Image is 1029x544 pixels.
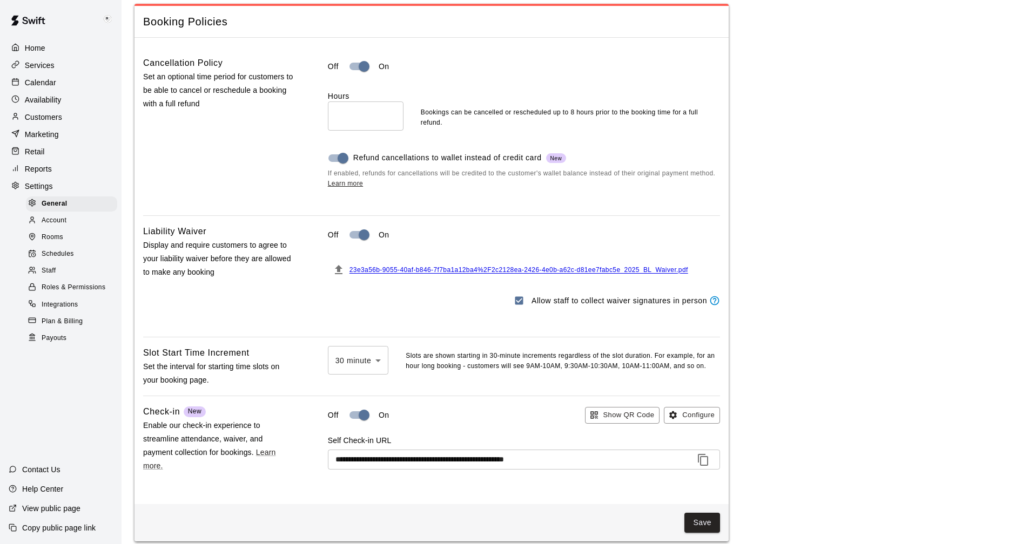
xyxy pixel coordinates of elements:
[42,333,66,344] span: Payouts
[9,161,113,177] a: Reports
[379,61,389,72] p: On
[26,213,117,228] div: Account
[22,484,63,494] p: Help Center
[26,313,122,330] a: Plan & Billing
[26,229,122,246] a: Rooms
[22,464,60,475] p: Contact Us
[22,522,96,533] p: Copy public page link
[694,451,712,469] button: Copy to clipboard
[143,346,250,360] h6: Slot Start Time Increment
[26,330,122,346] a: Payouts
[532,295,707,307] p: Allow staff to collect waiver signatures in person
[25,43,45,53] p: Home
[42,199,68,209] span: General
[143,225,206,239] h6: Liability Waiver
[143,419,293,473] p: Enable our check-in experience to streamline attendance, waiver, and payment collection for booki...
[26,263,122,280] a: Staff
[26,263,117,278] div: Staff
[349,267,688,274] a: 23e3a56b-9055-40af-b846-7f7ba1a12ba4%2F2c2128ea-2426-4e0b-a62c-d81ee7fabc5e_2025_BL_Waiver.pdf
[42,266,56,276] span: Staff
[328,229,339,241] p: Off
[143,405,180,419] h6: Check-in
[328,61,339,72] p: Off
[42,215,66,226] span: Account
[406,351,720,372] p: Slots are shown starting in 30-minute increments regardless of the slot duration. For example, fo...
[9,178,113,194] a: Settings
[9,57,113,73] a: Services
[684,513,720,533] button: Save
[42,300,78,310] span: Integrations
[188,407,201,415] span: New
[379,410,389,421] p: On
[353,152,566,164] span: Refund cancellations to wallet instead of credit card
[26,296,122,313] a: Integrations
[328,435,720,446] p: Self Check-in URL
[328,91,403,101] label: Hours
[328,180,363,187] a: Learn more
[26,247,117,262] div: Schedules
[26,230,117,245] div: Rooms
[26,246,122,263] a: Schedules
[26,314,117,329] div: Plan & Billing
[99,9,122,30] div: Keith Brooks
[143,15,720,29] span: Booking Policies
[26,196,117,212] div: General
[709,295,720,306] svg: Staff members will be able to display waivers to customers in person (via the calendar or custome...
[9,109,113,125] a: Customers
[328,410,339,421] p: Off
[25,60,55,71] p: Services
[25,181,53,192] p: Settings
[42,316,83,327] span: Plan & Billing
[42,282,105,293] span: Roles & Permissions
[9,92,113,108] a: Availability
[26,280,117,295] div: Roles & Permissions
[9,74,113,91] a: Calendar
[42,249,74,260] span: Schedules
[26,280,122,296] a: Roles & Permissions
[25,112,62,123] p: Customers
[664,407,720,424] button: Configure
[101,13,114,26] img: Keith Brooks
[25,146,45,157] p: Retail
[9,126,113,142] a: Marketing
[42,232,63,243] span: Rooms
[26,195,122,212] a: General
[328,346,389,375] div: 30 minute
[9,144,113,160] a: Retail
[379,229,389,241] p: On
[328,259,349,281] button: File must be a PDF with max upload size of 2MB
[25,77,56,88] p: Calendar
[25,94,62,105] p: Availability
[421,107,720,129] p: Bookings can be cancelled or rescheduled up to 8 hours prior to the booking time for a full refund.
[328,168,720,190] span: If enabled, refunds for cancellations will be credited to the customer's wallet balance instead o...
[25,129,59,140] p: Marketing
[143,239,293,280] p: Display and require customers to agree to your liability waiver before they are allowed to make a...
[143,360,293,387] p: Set the interval for starting time slots on your booking page.
[9,40,113,56] a: Home
[26,297,117,312] div: Integrations
[25,164,52,174] p: Reports
[143,56,223,70] h6: Cancellation Policy
[143,70,293,111] p: Set an optional time period for customers to be able to cancel or reschedule a booking with a ful...
[26,212,122,229] a: Account
[26,331,117,346] div: Payouts
[585,407,660,424] button: Show QR Code
[546,154,567,162] span: New
[22,503,80,514] p: View public page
